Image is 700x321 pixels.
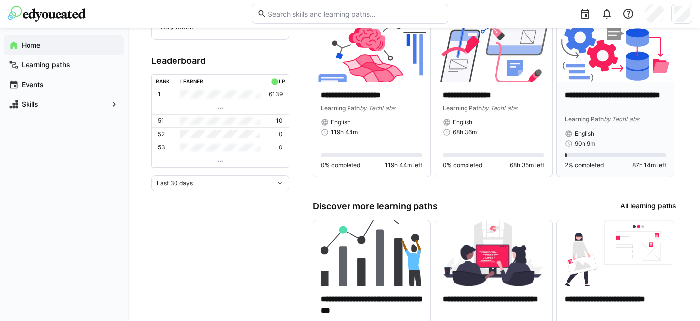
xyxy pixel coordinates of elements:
[313,201,437,212] h3: Discover more learning paths
[279,130,283,138] p: 0
[482,104,517,112] span: by TechLabs
[313,220,430,286] img: image
[267,9,443,18] input: Search skills and learning paths…
[453,118,472,126] span: English
[565,116,604,123] span: Learning Path
[510,161,544,169] span: 68h 35m left
[279,78,285,84] div: LP
[632,161,666,169] span: 87h 14m left
[435,16,552,82] img: image
[276,117,283,125] p: 10
[158,117,164,125] p: 51
[443,104,482,112] span: Learning Path
[321,161,360,169] span: 0% completed
[385,161,422,169] span: 119h 44m left
[158,90,161,98] p: 1
[557,16,674,82] img: image
[158,130,165,138] p: 52
[321,104,360,112] span: Learning Path
[331,128,358,136] span: 119h 44m
[620,201,676,212] a: All learning paths
[575,140,595,147] span: 90h 9m
[443,161,482,169] span: 0% completed
[313,16,430,82] img: image
[269,90,283,98] p: 6139
[279,144,283,151] p: 0
[158,144,165,151] p: 53
[557,220,674,286] img: image
[151,56,289,66] h3: Leaderboard
[331,118,350,126] span: English
[157,179,193,187] span: Last 30 days
[360,104,395,112] span: by TechLabs
[453,128,477,136] span: 68h 36m
[435,220,552,286] img: image
[604,116,639,123] span: by TechLabs
[180,78,203,84] div: Learner
[575,130,594,138] span: English
[156,78,170,84] div: Rank
[565,161,604,169] span: 2% completed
